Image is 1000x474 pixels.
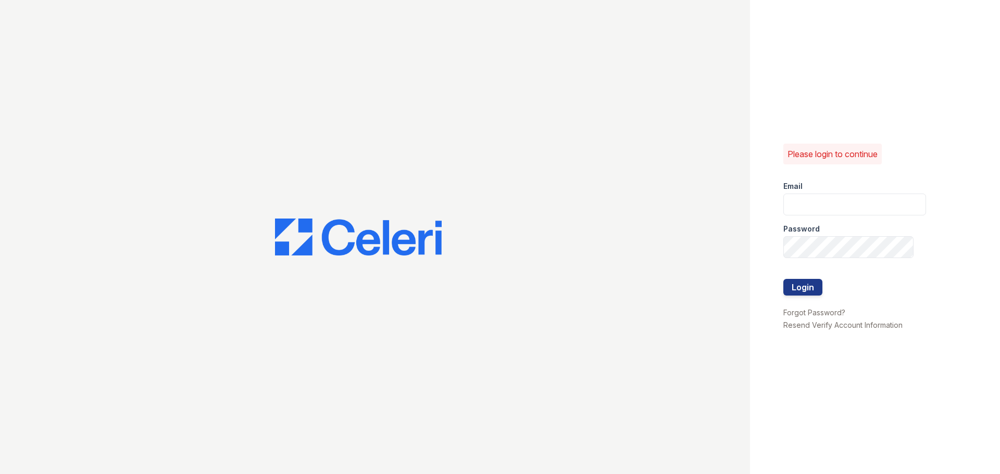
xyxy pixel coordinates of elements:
label: Password [783,224,820,234]
p: Please login to continue [787,148,878,160]
a: Forgot Password? [783,308,845,317]
label: Email [783,181,803,191]
img: CE_Logo_Blue-a8612792a0a2168367f1c8372b55b34899dd931a85d93a1a3d3e32e68fde9ad4.png [275,219,442,256]
a: Resend Verify Account Information [783,321,903,329]
button: Login [783,279,822,296]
